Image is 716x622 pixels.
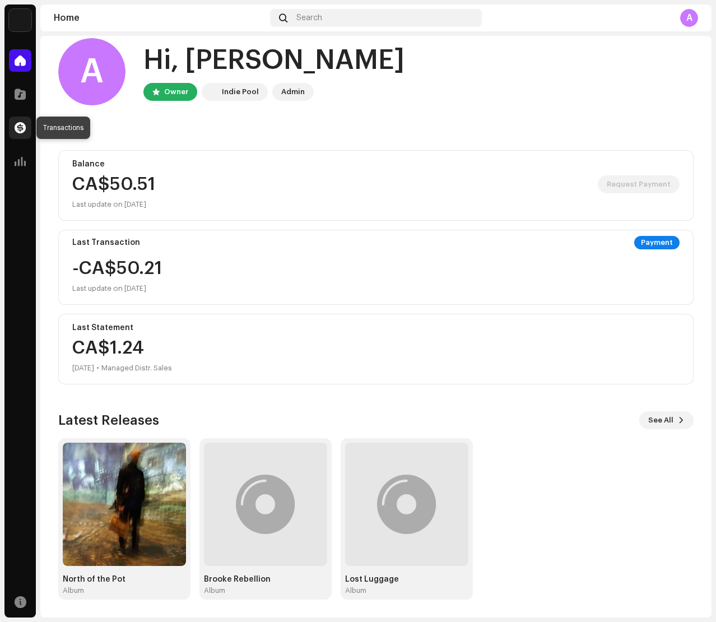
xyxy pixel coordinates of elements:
h3: Latest Releases [58,411,159,429]
div: Last update on [DATE] [72,198,680,211]
div: A [680,9,698,27]
div: Home [54,13,266,22]
div: Last update on [DATE] [72,282,162,295]
re-o-card-value: Last Statement [58,314,694,384]
div: • [96,361,99,375]
div: Owner [164,85,188,99]
button: Request Payment [598,175,680,193]
div: Indie Pool [222,85,259,99]
div: Payment [634,236,680,249]
div: Lost Luggage [345,575,468,584]
div: A [58,38,125,105]
div: Album [345,586,366,595]
img: 79213344-0c17-4573-b43c-410768501a29 [63,443,186,566]
div: North of the Pot [63,575,186,584]
div: Last Statement [72,323,680,332]
img: 190830b2-3b53-4b0d-992c-d3620458de1d [204,85,217,99]
div: Balance [72,160,680,169]
img: 190830b2-3b53-4b0d-992c-d3620458de1d [9,9,31,31]
div: Hi, [PERSON_NAME] [143,43,405,78]
div: Album [63,586,84,595]
div: Album [204,586,225,595]
span: Request Payment [607,173,671,196]
div: Admin [281,85,305,99]
div: Managed Distr. Sales [101,361,172,375]
div: [DATE] [72,361,94,375]
span: Search [296,13,322,22]
div: Last Transaction [72,238,140,247]
re-o-card-value: Balance [58,150,694,221]
span: See All [648,409,673,431]
button: See All [639,411,694,429]
div: Brooke Rebellion [204,575,327,584]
